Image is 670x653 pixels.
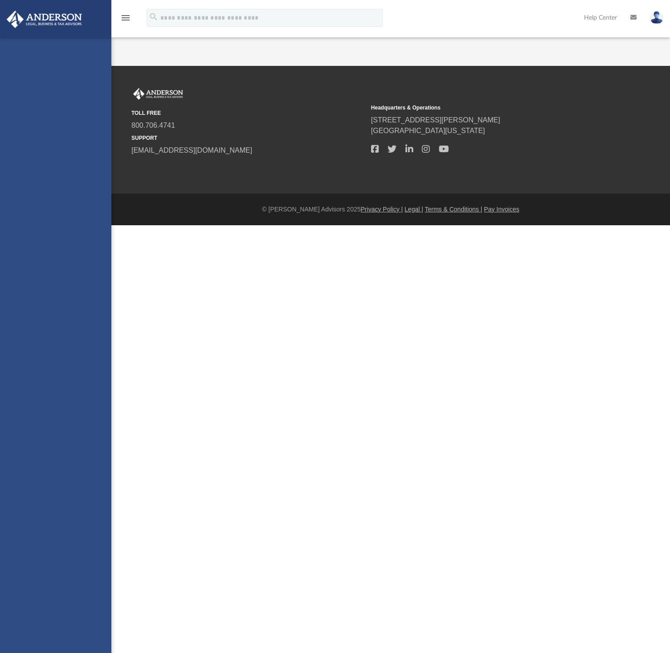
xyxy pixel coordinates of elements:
[131,88,185,100] img: Anderson Advisors Platinum Portal
[371,104,605,112] small: Headquarters & Operations
[371,116,500,124] a: [STREET_ADDRESS][PERSON_NAME]
[361,206,403,213] a: Privacy Policy |
[4,11,85,28] img: Anderson Advisors Platinum Portal
[484,206,519,213] a: Pay Invoices
[650,11,663,24] img: User Pic
[131,122,175,129] a: 800.706.4741
[131,134,365,142] small: SUPPORT
[131,146,252,154] a: [EMAIL_ADDRESS][DOMAIN_NAME]
[120,17,131,23] a: menu
[371,127,485,134] a: [GEOGRAPHIC_DATA][US_STATE]
[120,12,131,23] i: menu
[131,109,365,117] small: TOLL FREE
[425,206,482,213] a: Terms & Conditions |
[404,206,423,213] a: Legal |
[111,205,670,214] div: © [PERSON_NAME] Advisors 2025
[149,12,159,22] i: search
